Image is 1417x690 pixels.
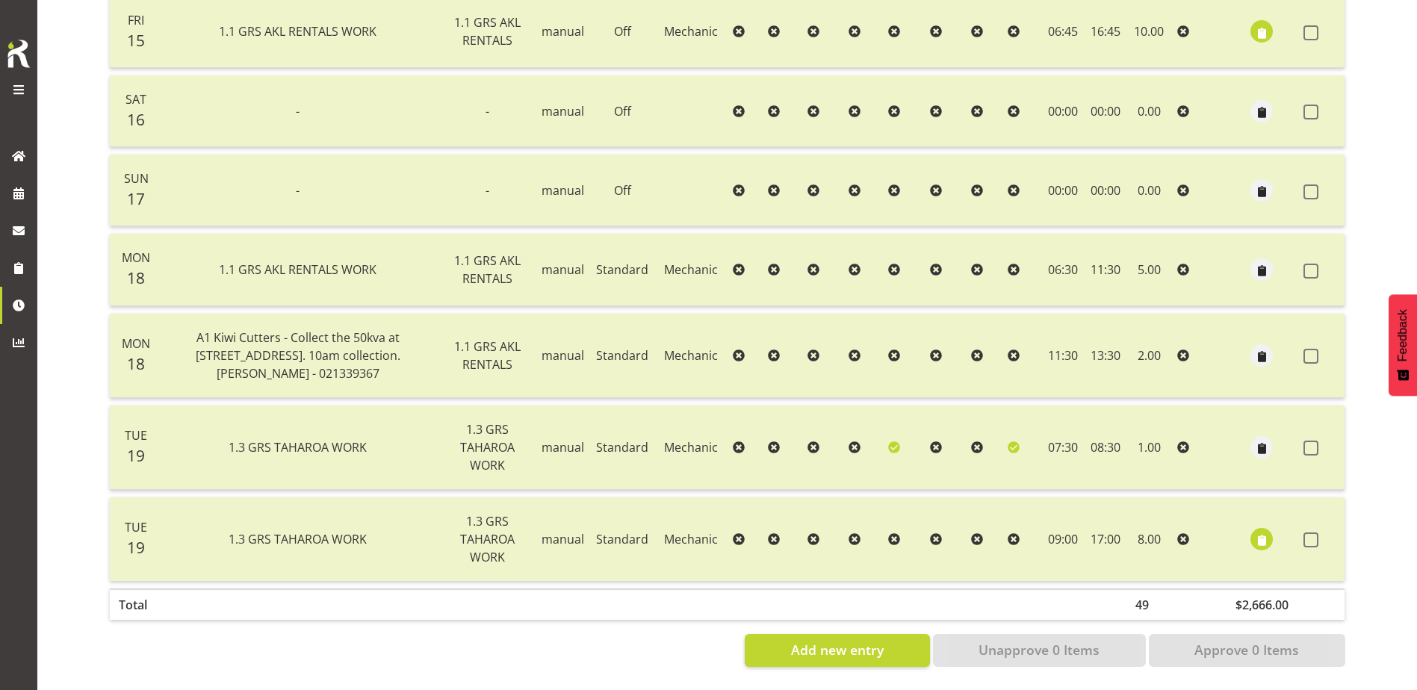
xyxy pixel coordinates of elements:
[590,234,654,305] td: Standard
[1126,588,1171,620] th: 49
[1126,234,1171,305] td: 5.00
[125,91,146,108] span: Sat
[1085,497,1126,581] td: 17:00
[542,182,584,199] span: manual
[542,261,584,278] span: manual
[454,14,521,49] span: 1.1 GRS AKL RENTALS
[1041,155,1085,226] td: 00:00
[1126,155,1171,226] td: 0.00
[590,155,654,226] td: Off
[1041,497,1085,581] td: 09:00
[1085,75,1126,147] td: 00:00
[1041,405,1085,490] td: 07:30
[127,30,145,51] span: 15
[127,188,145,209] span: 17
[664,23,718,40] span: Mechanic
[590,497,654,581] td: Standard
[542,347,584,364] span: manual
[460,513,515,565] span: 1.3 GRS TAHAROA WORK
[454,338,521,373] span: 1.1 GRS AKL RENTALS
[1041,75,1085,147] td: 00:00
[219,261,376,278] span: 1.1 GRS AKL RENTALS WORK
[542,103,584,119] span: manual
[127,267,145,288] span: 18
[542,23,584,40] span: manual
[590,75,654,147] td: Off
[1126,497,1171,581] td: 8.00
[127,537,145,558] span: 19
[664,347,718,364] span: Mechanic
[219,23,376,40] span: 1.1 GRS AKL RENTALS WORK
[979,640,1100,659] span: Unapprove 0 Items
[125,519,147,535] span: Tue
[1126,75,1171,147] td: 0.00
[664,439,718,456] span: Mechanic
[196,329,400,382] span: A1 Kiwi Cutters - Collect the 50kva at [STREET_ADDRESS]. 10am collection. [PERSON_NAME] - 021339367
[1149,634,1345,667] button: Approve 0 Items
[664,531,718,547] span: Mechanic
[296,182,300,199] span: -
[1126,405,1171,490] td: 1.00
[1085,234,1126,305] td: 11:30
[127,445,145,466] span: 19
[1085,155,1126,226] td: 00:00
[122,249,150,266] span: Mon
[590,314,654,398] td: Standard
[745,634,929,667] button: Add new entry
[486,182,489,199] span: -
[127,109,145,130] span: 16
[454,252,521,287] span: 1.1 GRS AKL RENTALS
[1396,309,1410,361] span: Feedback
[125,427,147,444] span: Tue
[460,421,515,473] span: 1.3 GRS TAHAROA WORK
[664,261,718,278] span: Mechanic
[590,405,654,490] td: Standard
[124,170,149,187] span: Sun
[486,103,489,119] span: -
[542,439,584,456] span: manual
[1085,405,1126,490] td: 08:30
[1085,314,1126,398] td: 13:30
[1194,640,1299,659] span: Approve 0 Items
[791,640,884,659] span: Add new entry
[229,439,367,456] span: 1.3 GRS TAHAROA WORK
[1126,314,1171,398] td: 2.00
[296,103,300,119] span: -
[229,531,367,547] span: 1.3 GRS TAHAROA WORK
[4,37,34,70] img: Rosterit icon logo
[933,634,1146,667] button: Unapprove 0 Items
[1227,588,1297,620] th: $2,666.00
[110,588,156,620] th: Total
[127,353,145,374] span: 18
[1041,234,1085,305] td: 06:30
[542,531,584,547] span: manual
[122,335,150,352] span: Mon
[128,12,144,28] span: Fri
[1041,314,1085,398] td: 11:30
[1389,294,1417,396] button: Feedback - Show survey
